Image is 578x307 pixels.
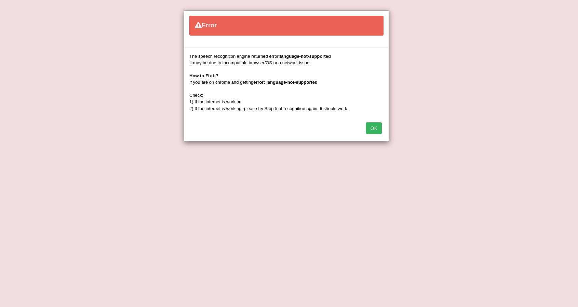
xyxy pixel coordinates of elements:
[366,122,382,134] button: OK
[189,73,218,78] b: How to Fix it?
[189,53,384,112] div: The speech recognition engine returned error: It may be due to incompatible browser/OS or a netwo...
[189,16,384,36] div: Error
[253,80,318,85] b: error: language-not-supported
[280,54,331,59] b: language-not-supported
